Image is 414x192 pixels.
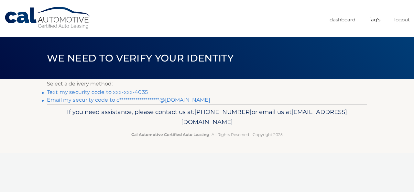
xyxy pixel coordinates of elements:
[47,52,234,64] span: We need to verify your identity
[47,79,367,88] p: Select a delivery method:
[51,131,363,138] p: - All Rights Reserved - Copyright 2025
[47,89,148,95] a: Text my security code to xxx-xxx-4035
[51,107,363,128] p: If you need assistance, please contact us at: or email us at
[4,6,92,29] a: Cal Automotive
[131,132,209,137] strong: Cal Automotive Certified Auto Leasing
[369,14,380,25] a: FAQ's
[194,108,252,116] span: [PHONE_NUMBER]
[394,14,410,25] a: Logout
[330,14,355,25] a: Dashboard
